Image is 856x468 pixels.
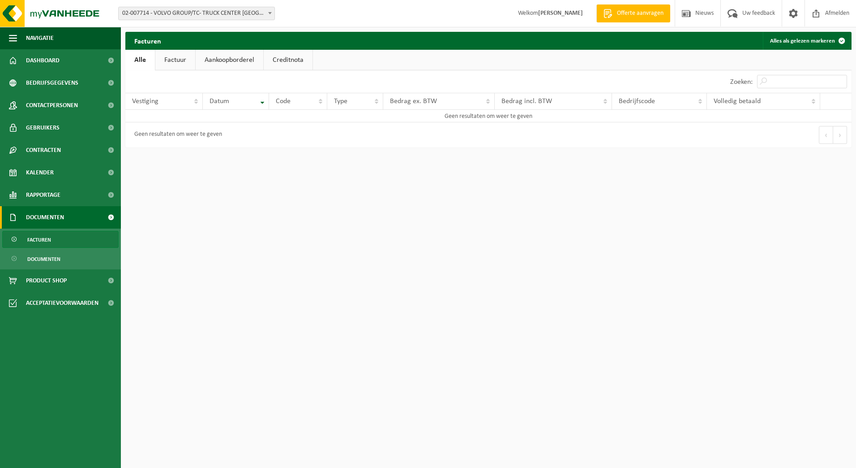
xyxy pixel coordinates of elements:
[125,50,155,70] a: Alle
[26,161,54,184] span: Kalender
[119,7,274,20] span: 02-007714 - VOLVO GROUP/TC- TRUCK CENTER KAMPENHOUT - KAMPENHOUT
[2,231,119,248] a: Facturen
[196,50,263,70] a: Aankoopborderel
[26,49,60,72] span: Dashboard
[390,98,437,105] span: Bedrag ex. BTW
[26,27,54,49] span: Navigatie
[130,127,222,143] div: Geen resultaten om weer te geven
[264,50,312,70] a: Creditnota
[27,251,60,268] span: Documenten
[118,7,275,20] span: 02-007714 - VOLVO GROUP/TC- TRUCK CENTER KAMPENHOUT - KAMPENHOUT
[276,98,291,105] span: Code
[26,292,98,314] span: Acceptatievoorwaarden
[501,98,552,105] span: Bedrag incl. BTW
[27,231,51,248] span: Facturen
[615,9,666,18] span: Offerte aanvragen
[730,78,753,86] label: Zoeken:
[125,32,170,49] h2: Facturen
[26,117,60,139] span: Gebruikers
[26,72,78,94] span: Bedrijfsgegevens
[538,10,583,17] strong: [PERSON_NAME]
[714,98,761,105] span: Volledig betaald
[2,250,119,267] a: Documenten
[619,98,655,105] span: Bedrijfscode
[26,206,64,229] span: Documenten
[26,184,60,206] span: Rapportage
[125,110,852,122] td: Geen resultaten om weer te geven
[26,94,78,117] span: Contactpersonen
[132,98,158,105] span: Vestiging
[819,126,833,144] button: Previous
[155,50,195,70] a: Factuur
[210,98,229,105] span: Datum
[833,126,847,144] button: Next
[26,269,67,292] span: Product Shop
[26,139,61,161] span: Contracten
[596,4,670,22] a: Offerte aanvragen
[763,32,851,50] button: Alles als gelezen markeren
[334,98,347,105] span: Type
